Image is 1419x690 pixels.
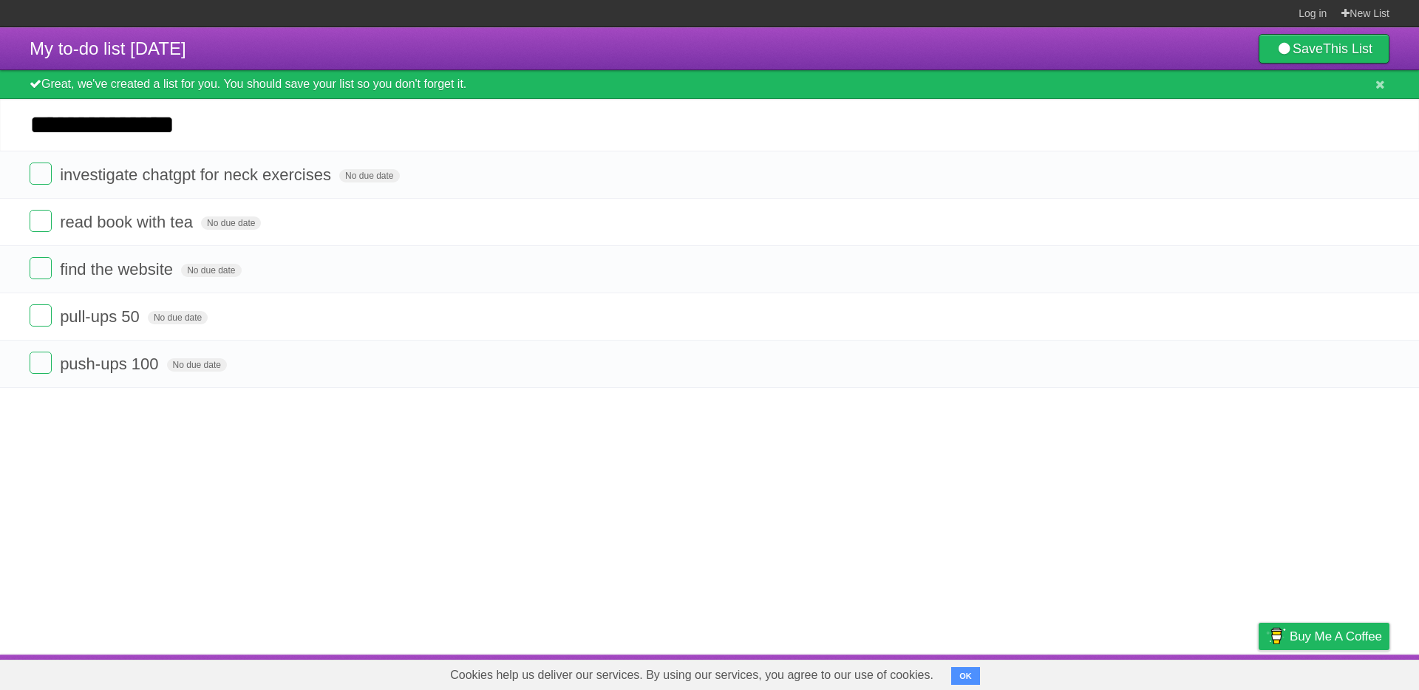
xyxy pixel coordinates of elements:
[167,358,227,372] span: No due date
[1296,658,1389,686] a: Suggest a feature
[1323,41,1372,56] b: This List
[1239,658,1278,686] a: Privacy
[30,38,186,58] span: My to-do list [DATE]
[435,660,948,690] span: Cookies help us deliver our services. By using our services, you agree to our use of cookies.
[30,257,52,279] label: Done
[148,311,208,324] span: No due date
[1290,624,1382,649] span: Buy me a coffee
[181,264,241,277] span: No due date
[339,169,399,182] span: No due date
[30,304,52,327] label: Done
[201,216,261,230] span: No due date
[60,260,177,279] span: find the website
[1111,658,1171,686] a: Developers
[60,307,143,326] span: pull-ups 50
[1259,34,1389,64] a: SaveThis List
[30,163,52,185] label: Done
[30,210,52,232] label: Done
[1189,658,1222,686] a: Terms
[1259,623,1389,650] a: Buy me a coffee
[60,165,335,184] span: investigate chatgpt for neck exercises
[1266,624,1286,649] img: Buy me a coffee
[60,355,162,373] span: push-ups 100
[951,667,980,685] button: OK
[1062,658,1093,686] a: About
[60,213,197,231] span: read book with tea
[30,352,52,374] label: Done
